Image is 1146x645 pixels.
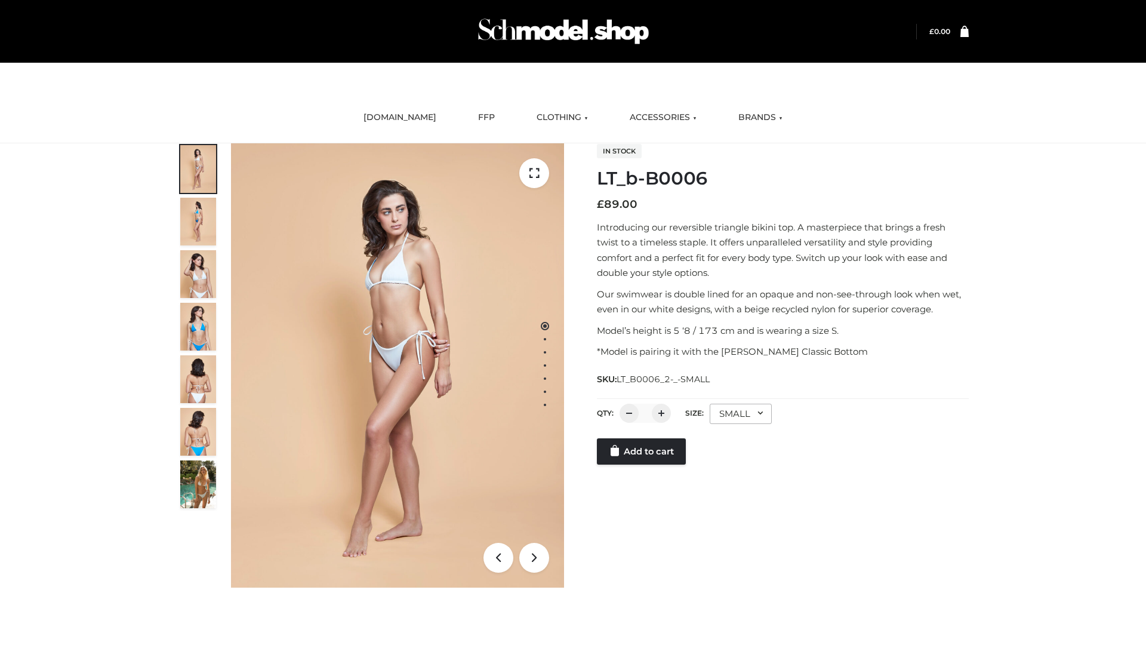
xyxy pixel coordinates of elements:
img: Schmodel Admin 964 [474,8,653,55]
a: ACCESSORIES [621,105,706,131]
p: *Model is pairing it with the [PERSON_NAME] Classic Bottom [597,344,969,360]
img: ArielClassicBikiniTop_CloudNine_AzureSky_OW114ECO_3-scaled.jpg [180,250,216,298]
span: SKU: [597,372,711,386]
label: QTY: [597,408,614,417]
p: Our swimwear is double lined for an opaque and non-see-through look when wet, even in our white d... [597,287,969,317]
span: £ [597,198,604,211]
a: Add to cart [597,438,686,465]
img: ArielClassicBikiniTop_CloudNine_AzureSky_OW114ECO_1-scaled.jpg [180,145,216,193]
span: LT_B0006_2-_-SMALL [617,374,710,385]
p: Model’s height is 5 ‘8 / 173 cm and is wearing a size S. [597,323,969,339]
bdi: 89.00 [597,198,637,211]
img: ArielClassicBikiniTop_CloudNine_AzureSky_OW114ECO_2-scaled.jpg [180,198,216,245]
p: Introducing our reversible triangle bikini top. A masterpiece that brings a fresh twist to a time... [597,220,969,281]
a: CLOTHING [528,105,597,131]
img: ArielClassicBikiniTop_CloudNine_AzureSky_OW114ECO_7-scaled.jpg [180,355,216,403]
a: BRANDS [729,105,791,131]
a: [DOMAIN_NAME] [355,105,445,131]
img: ArielClassicBikiniTop_CloudNine_AzureSky_OW114ECO_8-scaled.jpg [180,408,216,456]
img: ArielClassicBikiniTop_CloudNine_AzureSky_OW114ECO_4-scaled.jpg [180,303,216,351]
a: FFP [469,105,504,131]
span: £ [929,27,934,36]
h1: LT_b-B0006 [597,168,969,189]
img: ArielClassicBikiniTop_CloudNine_AzureSky_OW114ECO_1 [231,143,564,588]
bdi: 0.00 [929,27,950,36]
div: SMALL [710,404,772,424]
img: Arieltop_CloudNine_AzureSky2.jpg [180,460,216,508]
label: Size: [685,408,704,417]
span: In stock [597,144,642,158]
a: £0.00 [929,27,950,36]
